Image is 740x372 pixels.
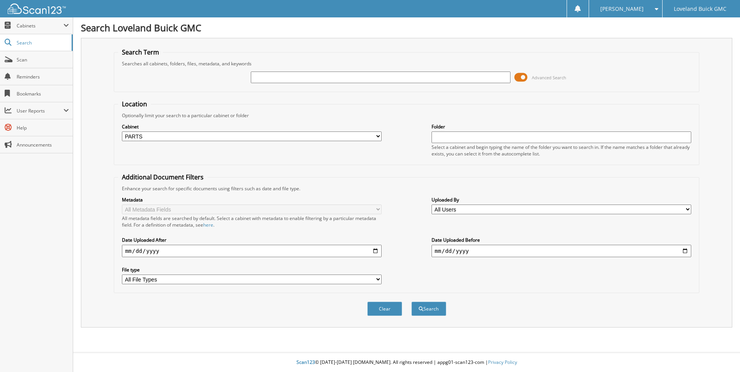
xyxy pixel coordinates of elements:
[122,196,382,203] label: Metadata
[118,173,207,181] legend: Additional Document Filters
[674,7,726,11] span: Loveland Buick GMC
[600,7,644,11] span: [PERSON_NAME]
[17,22,63,29] span: Cabinets
[17,125,69,131] span: Help
[432,237,691,243] label: Date Uploaded Before
[17,108,63,114] span: User Reports
[17,90,69,97] span: Bookmarks
[122,123,382,130] label: Cabinet
[367,302,402,316] button: Clear
[432,123,691,130] label: Folder
[432,245,691,257] input: end
[122,266,382,273] label: File type
[122,215,382,228] div: All metadata fields are searched by default. Select a cabinet with metadata to enable filtering b...
[411,302,446,316] button: Search
[17,73,69,80] span: Reminders
[8,3,66,14] img: scan123-logo-white.svg
[81,21,732,34] h1: Search Loveland Buick GMC
[488,359,517,365] a: Privacy Policy
[118,100,151,108] legend: Location
[432,196,691,203] label: Uploaded By
[122,237,382,243] label: Date Uploaded After
[701,335,740,372] iframe: Chat Widget
[432,144,691,157] div: Select a cabinet and begin typing the name of the folder you want to search in. If the name match...
[122,245,382,257] input: start
[118,48,163,56] legend: Search Term
[118,185,695,192] div: Enhance your search for specific documents using filters such as date and file type.
[17,142,69,148] span: Announcements
[532,75,566,80] span: Advanced Search
[118,60,695,67] div: Searches all cabinets, folders, files, metadata, and keywords
[73,353,740,372] div: © [DATE]-[DATE] [DOMAIN_NAME]. All rights reserved | appg01-scan123-com |
[17,39,68,46] span: Search
[203,222,213,228] a: here
[17,56,69,63] span: Scan
[296,359,315,365] span: Scan123
[118,112,695,119] div: Optionally limit your search to a particular cabinet or folder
